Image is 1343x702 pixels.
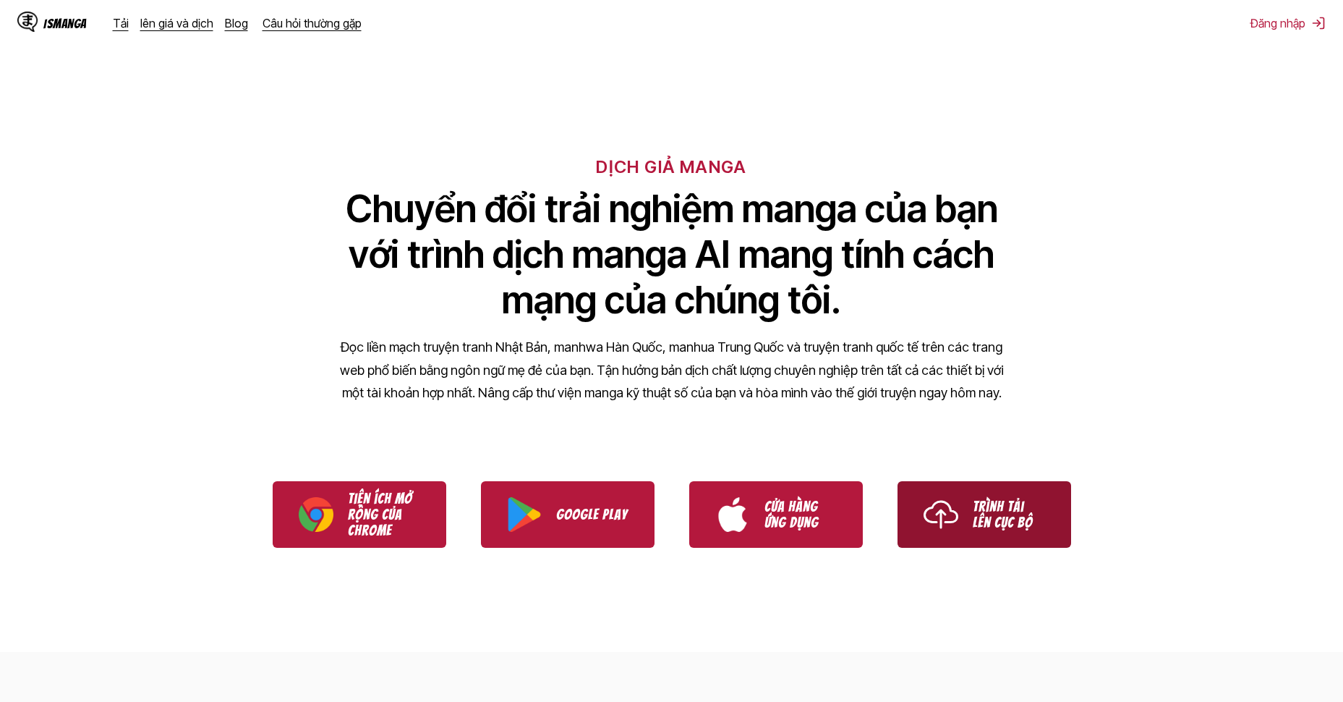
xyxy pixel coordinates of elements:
[113,16,129,30] a: Tải
[339,186,1005,323] h1: Chuyển đổi trải nghiệm manga của bạn với trình dịch manga AI mang tính cách mạng của chúng tôi.
[273,481,446,548] a: Tải xuống Tiện ích mở rộng IsManga Chrome
[924,497,958,532] img: Biểu tượng tải lên
[140,16,213,30] a: lên giá và dịch
[299,497,333,532] img: Logo Chrome
[689,481,863,548] a: Tải xuống IsManga từ App Store
[225,16,248,30] a: Blog
[596,156,747,177] h6: DỊCH GIẢ MANGA
[715,497,750,532] img: Logo App Store
[339,336,1005,405] p: Đọc liền mạch truyện tranh Nhật Bản, manhwa Hàn Quốc, manhua Trung Quốc và truyện tranh quốc tế t...
[348,491,420,538] p: Tiện ích mở rộng của Chrome
[1250,16,1326,30] button: Đăng nhập
[481,481,655,548] a: Tải xuống IsManga từ Google Play
[17,12,113,35] a: IsManga LogoIsManga
[507,497,542,532] img: Biểu trưng Google Play
[43,17,87,30] div: IsManga
[1311,16,1326,30] img: Đăng xuất
[973,499,1045,530] p: Trình tải lên cục bộ
[764,499,837,530] p: Cửa hàng ứng dụng
[1250,16,1305,30] font: Đăng nhập
[263,16,362,30] a: Câu hỏi thường gặp
[17,12,38,32] img: IsManga Logo
[898,481,1071,548] a: Sử dụng IsManga Local Uploader
[556,507,628,523] p: Google Play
